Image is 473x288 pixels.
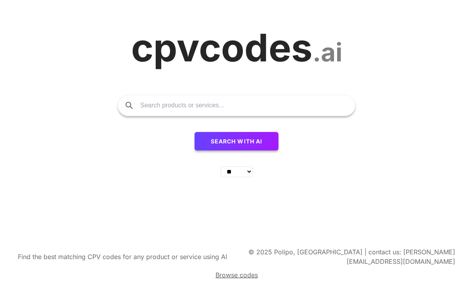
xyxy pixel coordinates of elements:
a: Browse codes [216,270,258,280]
span: Find the best matching CPV codes for any product or service using AI [18,253,227,261]
input: Search products or services... [140,95,347,116]
span: Search with AI [211,138,263,145]
span: © 2025 Polipo, [GEOGRAPHIC_DATA] | contact us: [PERSON_NAME][EMAIL_ADDRESS][DOMAIN_NAME] [248,248,455,265]
span: cpvcodes [131,25,313,71]
button: Search with AI [195,132,279,151]
span: Browse codes [216,271,258,279]
span: .ai [313,37,342,67]
a: cpvcodes.ai [131,25,342,71]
